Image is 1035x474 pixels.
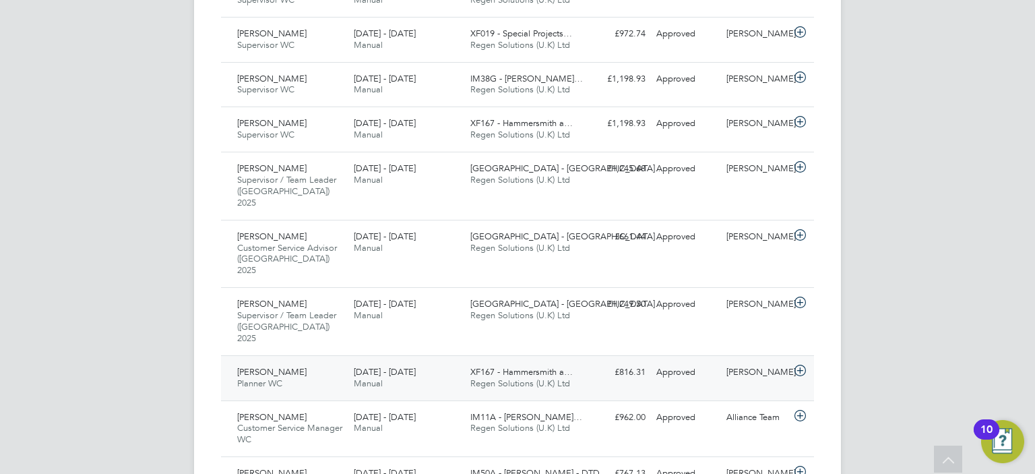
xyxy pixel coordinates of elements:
[470,28,572,39] span: XF019 - Special Projects…
[354,117,416,129] span: [DATE] - [DATE]
[470,231,664,242] span: [GEOGRAPHIC_DATA] - [GEOGRAPHIC_DATA]…
[470,174,570,185] span: Regen Solutions (U.K) Ltd
[237,73,307,84] span: [PERSON_NAME]
[651,293,721,316] div: Approved
[470,162,664,174] span: [GEOGRAPHIC_DATA] - [GEOGRAPHIC_DATA]…
[237,39,294,51] span: Supervisor WC
[721,293,791,316] div: [PERSON_NAME]
[721,113,791,135] div: [PERSON_NAME]
[237,231,307,242] span: [PERSON_NAME]
[354,28,416,39] span: [DATE] - [DATE]
[980,429,993,447] div: 10
[354,84,383,95] span: Manual
[470,298,664,309] span: [GEOGRAPHIC_DATA] - [GEOGRAPHIC_DATA]…
[470,366,573,378] span: XF167 - Hammersmith a…
[651,226,721,248] div: Approved
[470,422,570,434] span: Regen Solutions (U.K) Ltd
[721,407,791,429] div: Alliance Team
[721,158,791,180] div: [PERSON_NAME]
[651,158,721,180] div: Approved
[237,84,294,95] span: Supervisor WC
[721,361,791,384] div: [PERSON_NAME]
[981,420,1024,463] button: Open Resource Center, 10 new notifications
[470,411,582,423] span: IM11A - [PERSON_NAME]…
[237,422,342,445] span: Customer Service Manager WC
[354,162,416,174] span: [DATE] - [DATE]
[581,226,651,248] div: £661.44
[237,411,307,423] span: [PERSON_NAME]
[581,293,651,316] div: £1,249.50
[470,309,570,321] span: Regen Solutions (U.K) Ltd
[237,162,307,174] span: [PERSON_NAME]
[581,68,651,90] div: £1,198.93
[354,129,383,140] span: Manual
[651,407,721,429] div: Approved
[470,73,583,84] span: IM38G - [PERSON_NAME]…
[354,422,383,434] span: Manual
[354,174,383,185] span: Manual
[237,366,307,378] span: [PERSON_NAME]
[237,117,307,129] span: [PERSON_NAME]
[721,226,791,248] div: [PERSON_NAME]
[721,68,791,90] div: [PERSON_NAME]
[581,113,651,135] div: £1,198.93
[470,378,570,389] span: Regen Solutions (U.K) Ltd
[354,366,416,378] span: [DATE] - [DATE]
[470,129,570,140] span: Regen Solutions (U.K) Ltd
[651,113,721,135] div: Approved
[237,174,336,208] span: Supervisor / Team Leader ([GEOGRAPHIC_DATA]) 2025
[470,242,570,254] span: Regen Solutions (U.K) Ltd
[470,84,570,95] span: Regen Solutions (U.K) Ltd
[651,361,721,384] div: Approved
[581,23,651,45] div: £972.74
[354,378,383,389] span: Manual
[354,73,416,84] span: [DATE] - [DATE]
[237,242,337,276] span: Customer Service Advisor ([GEOGRAPHIC_DATA]) 2025
[354,39,383,51] span: Manual
[237,309,336,344] span: Supervisor / Team Leader ([GEOGRAPHIC_DATA]) 2025
[354,231,416,242] span: [DATE] - [DATE]
[354,298,416,309] span: [DATE] - [DATE]
[651,23,721,45] div: Approved
[237,378,282,389] span: Planner WC
[581,158,651,180] div: £1,245.68
[721,23,791,45] div: [PERSON_NAME]
[354,309,383,321] span: Manual
[470,117,573,129] span: XF167 - Hammersmith a…
[237,28,307,39] span: [PERSON_NAME]
[237,129,294,140] span: Supervisor WC
[354,242,383,254] span: Manual
[581,361,651,384] div: £816.31
[581,407,651,429] div: £962.00
[354,411,416,423] span: [DATE] - [DATE]
[470,39,570,51] span: Regen Solutions (U.K) Ltd
[651,68,721,90] div: Approved
[237,298,307,309] span: [PERSON_NAME]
